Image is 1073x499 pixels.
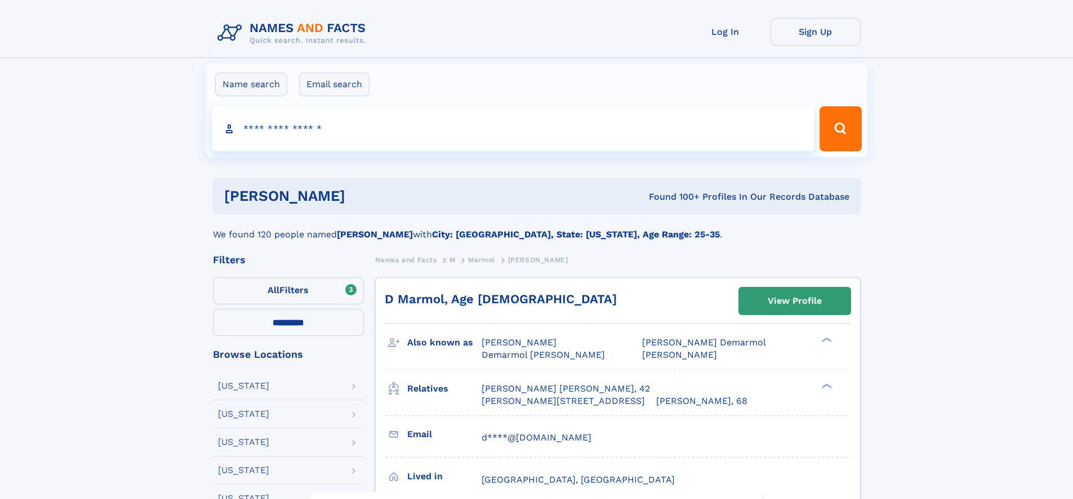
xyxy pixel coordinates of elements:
div: ❯ [819,336,832,344]
b: [PERSON_NAME] [337,229,413,240]
button: Search Button [820,106,861,151]
div: [US_STATE] [218,410,269,419]
a: View Profile [739,287,851,314]
span: [PERSON_NAME] [508,256,568,264]
a: D Marmol, Age [DEMOGRAPHIC_DATA] [385,292,617,306]
span: [PERSON_NAME] [642,349,717,360]
h3: Relatives [407,379,482,398]
a: Marmol [468,253,495,267]
img: Logo Names and Facts [213,18,375,48]
span: Demarmol [PERSON_NAME] [482,349,605,360]
label: Filters [213,277,364,304]
span: [PERSON_NAME] [482,337,556,348]
a: [PERSON_NAME][STREET_ADDRESS] [482,395,645,407]
div: Filters [213,255,364,265]
div: View Profile [768,288,822,314]
a: M [449,253,456,267]
a: Names and Facts [375,253,437,267]
b: City: [GEOGRAPHIC_DATA], State: [US_STATE], Age Range: 25-35 [432,229,720,240]
a: [PERSON_NAME] [PERSON_NAME], 42 [482,383,650,395]
div: Found 100+ Profiles In Our Records Database [497,191,849,203]
label: Email search [299,73,369,96]
div: ❯ [819,382,832,389]
div: [US_STATE] [218,438,269,447]
label: Name search [215,73,287,96]
h1: [PERSON_NAME] [224,189,497,203]
span: M [449,256,456,264]
div: [US_STATE] [218,466,269,475]
a: Sign Up [771,18,861,46]
input: search input [212,106,815,151]
div: [US_STATE] [218,381,269,390]
a: Log In [680,18,771,46]
span: [GEOGRAPHIC_DATA], [GEOGRAPHIC_DATA] [482,474,675,485]
h3: Also known as [407,333,482,352]
h3: Email [407,425,482,444]
span: Marmol [468,256,495,264]
h3: Lived in [407,467,482,486]
a: [PERSON_NAME], 68 [656,395,747,407]
div: We found 120 people named with . [213,214,861,241]
div: Browse Locations [213,349,364,359]
span: [PERSON_NAME] Demarmol [642,337,766,348]
span: All [268,285,279,295]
